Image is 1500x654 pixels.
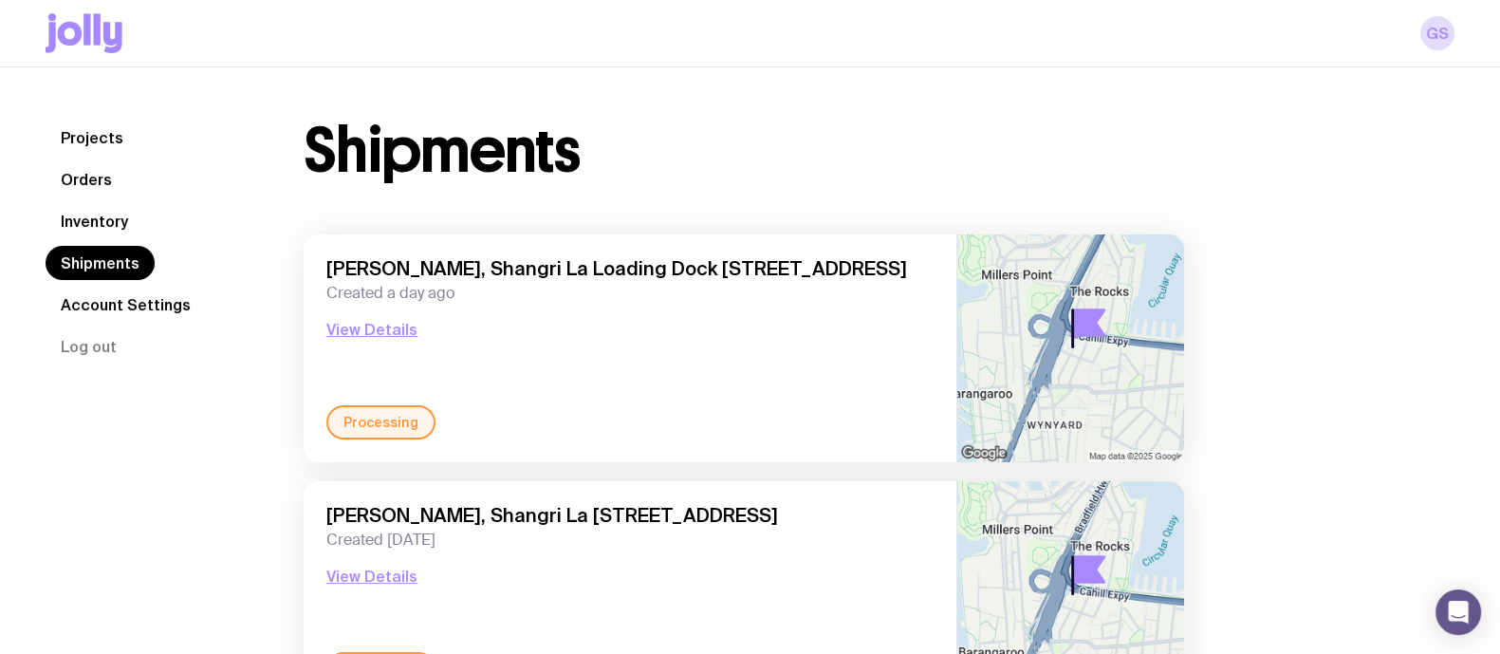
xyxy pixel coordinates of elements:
div: Processing [326,405,435,439]
a: Orders [46,162,127,196]
button: Log out [46,329,132,364]
a: Projects [46,121,139,155]
span: Created a day ago [326,284,934,303]
a: GS [1420,16,1454,50]
a: Inventory [46,204,143,238]
span: Created [DATE] [326,531,934,550]
span: [PERSON_NAME], Shangri La Loading Dock [STREET_ADDRESS] [326,257,934,280]
a: Shipments [46,246,155,280]
a: Account Settings [46,288,206,322]
h1: Shipments [304,121,580,181]
img: staticmap [957,234,1184,462]
button: View Details [326,565,417,588]
div: Open Intercom Messenger [1435,589,1481,635]
button: View Details [326,318,417,341]
span: [PERSON_NAME], Shangri La [STREET_ADDRESS] [326,504,934,527]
